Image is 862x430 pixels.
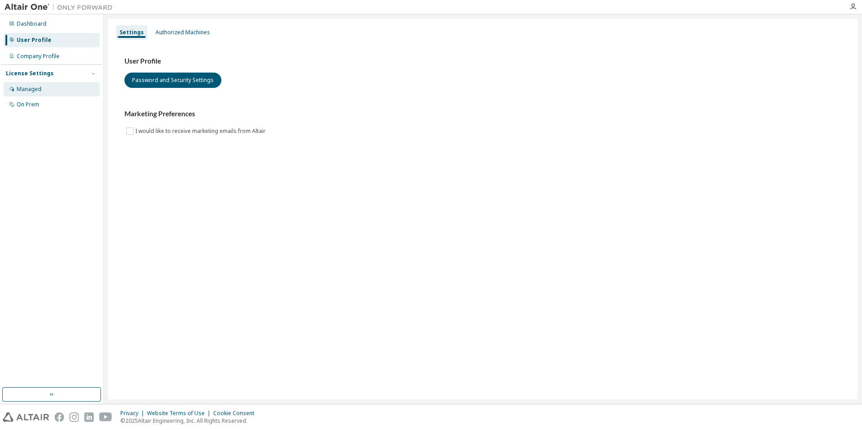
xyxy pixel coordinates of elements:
div: Settings [119,29,144,36]
img: linkedin.svg [84,412,94,422]
h3: Marketing Preferences [124,110,841,119]
button: Password and Security Settings [124,73,221,88]
img: instagram.svg [69,412,79,422]
div: Dashboard [17,20,46,27]
div: Cookie Consent [213,410,260,417]
div: Managed [17,86,41,93]
div: User Profile [17,37,51,44]
img: youtube.svg [99,412,112,422]
label: I would like to receive marketing emails from Altair [135,126,267,137]
p: © 2025 Altair Engineering, Inc. All Rights Reserved. [120,417,260,425]
div: Company Profile [17,53,60,60]
div: License Settings [6,70,54,77]
h3: User Profile [124,57,841,66]
div: Authorized Machines [156,29,210,36]
div: Website Terms of Use [147,410,213,417]
div: On Prem [17,101,39,108]
img: Altair One [5,3,117,12]
div: Privacy [120,410,147,417]
img: facebook.svg [55,412,64,422]
img: altair_logo.svg [3,412,49,422]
